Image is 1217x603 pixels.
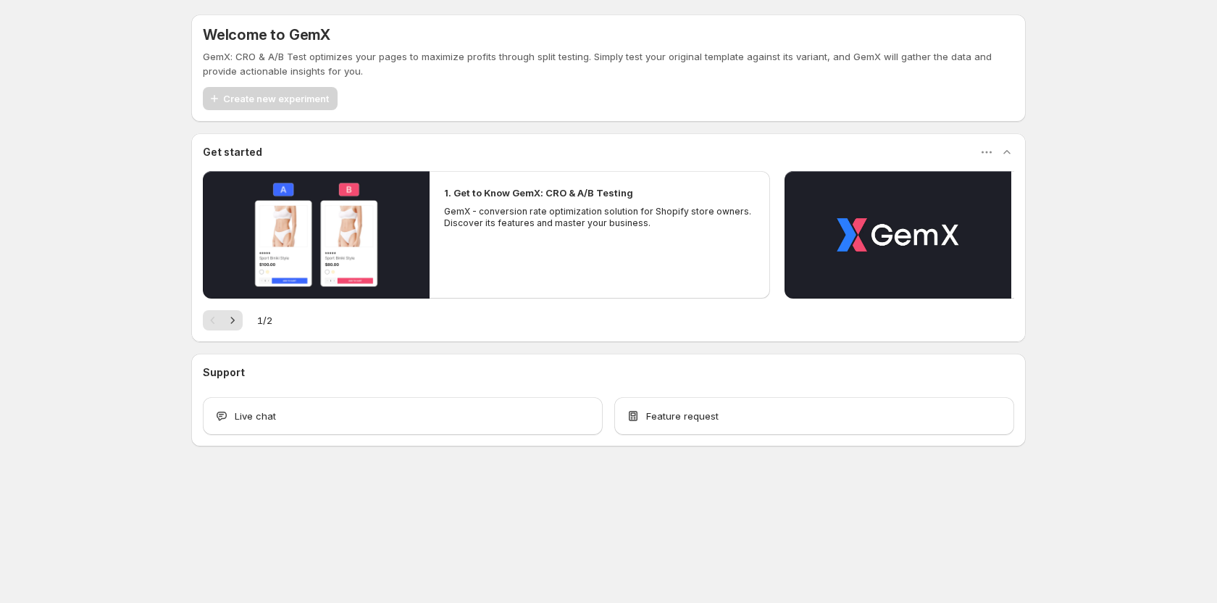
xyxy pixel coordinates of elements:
[203,145,262,159] h3: Get started
[444,206,756,229] p: GemX - conversion rate optimization solution for Shopify store owners. Discover its features and ...
[222,310,243,330] button: Next
[257,313,272,328] span: 1 / 2
[203,49,1014,78] p: GemX: CRO & A/B Test optimizes your pages to maximize profits through split testing. Simply test ...
[235,409,276,423] span: Live chat
[203,310,243,330] nav: Pagination
[646,409,719,423] span: Feature request
[203,26,330,43] h5: Welcome to GemX
[444,186,633,200] h2: 1. Get to Know GemX: CRO & A/B Testing
[203,365,245,380] h3: Support
[785,171,1011,299] button: Play video
[203,171,430,299] button: Play video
